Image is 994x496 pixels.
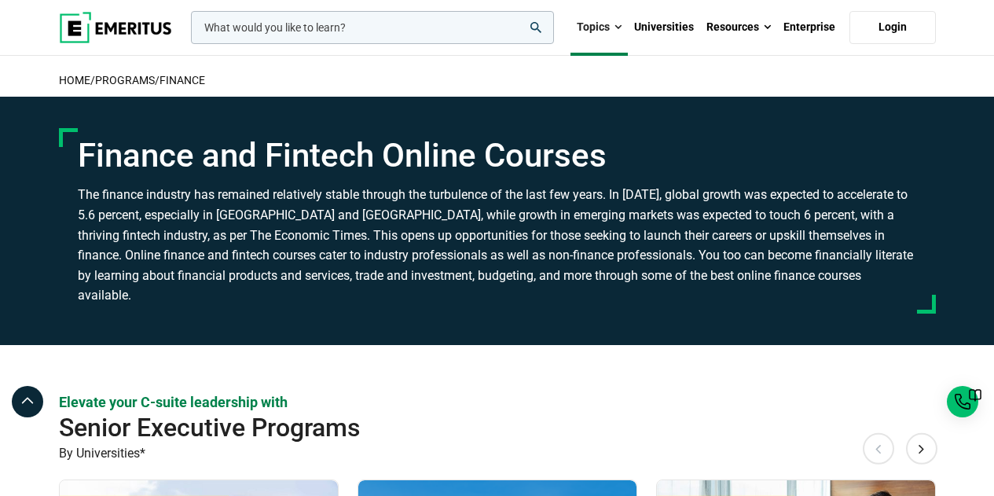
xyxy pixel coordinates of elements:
[863,433,894,465] button: Previous
[78,185,917,306] h3: The finance industry has remained relatively stable through the turbulence of the last few years....
[59,392,936,412] p: Elevate your C-suite leadership with
[59,412,848,443] h2: Senior Executive Programs
[59,443,936,464] p: By Universities*
[59,74,90,86] a: home
[78,136,917,175] h1: Finance and Fintech Online Courses
[59,64,936,97] h2: / /
[95,74,155,86] a: Programs
[849,11,936,44] a: Login
[906,433,937,465] button: Next
[160,74,205,86] a: Finance
[191,11,554,44] input: woocommerce-product-search-field-0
